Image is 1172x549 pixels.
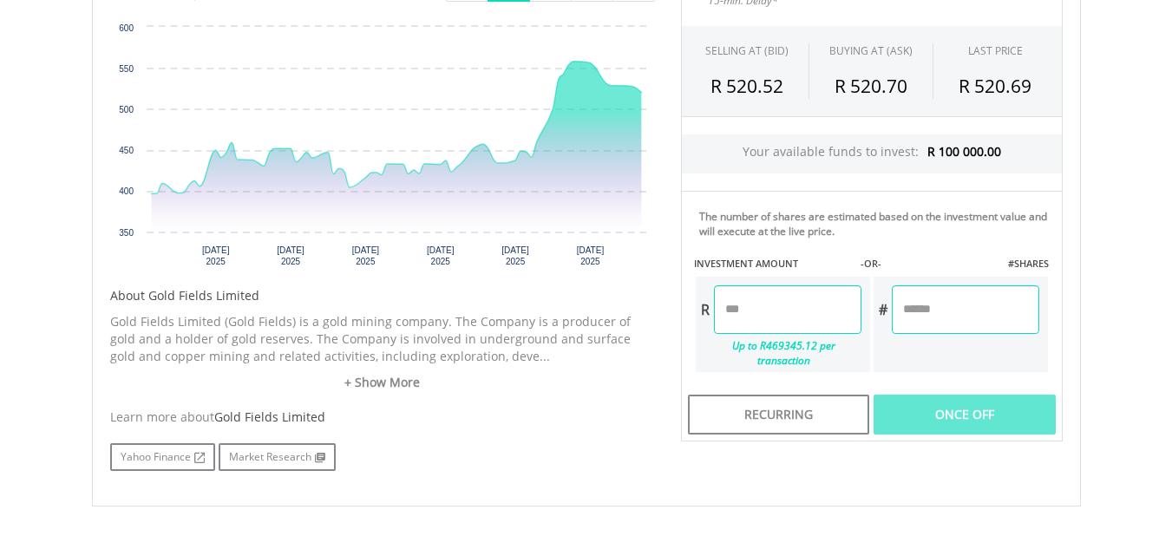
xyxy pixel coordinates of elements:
svg: Interactive chart [110,18,655,278]
span: R 520.70 [835,74,907,98]
a: Market Research [219,443,336,471]
div: Learn more about [110,408,655,426]
span: R 520.69 [959,74,1031,98]
text: [DATE] 2025 [201,245,229,266]
text: [DATE] 2025 [501,245,529,266]
div: R [696,285,714,334]
span: R 100 000.00 [927,143,1001,160]
text: 600 [119,23,134,33]
text: 350 [119,228,134,238]
text: [DATE] 2025 [426,245,454,266]
div: # [874,285,892,334]
label: -OR- [861,257,881,271]
a: Yahoo Finance [110,443,215,471]
div: Once Off [874,395,1055,435]
span: Gold Fields Limited [214,408,325,425]
div: Your available funds to invest: [682,134,1062,173]
text: [DATE] 2025 [277,245,304,266]
div: SELLING AT (BID) [705,43,789,58]
span: BUYING AT (ASK) [829,43,913,58]
p: Gold Fields Limited (Gold Fields) is a gold mining company. The Company is a producer of gold and... [110,313,655,365]
span: R 520.52 [710,74,783,98]
h5: About Gold Fields Limited [110,287,655,304]
div: LAST PRICE [968,43,1023,58]
a: + Show More [110,374,655,391]
text: 500 [119,105,134,114]
text: 550 [119,64,134,74]
text: 400 [119,186,134,196]
div: The number of shares are estimated based on the investment value and will execute at the live price. [699,209,1055,239]
text: 450 [119,146,134,155]
label: INVESTMENT AMOUNT [694,257,798,271]
div: Recurring [688,395,869,435]
label: #SHARES [1008,257,1049,271]
text: [DATE] 2025 [351,245,379,266]
div: Chart. Highcharts interactive chart. [110,18,655,278]
div: Up to R469345.12 per transaction [696,334,861,372]
text: [DATE] 2025 [576,245,604,266]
